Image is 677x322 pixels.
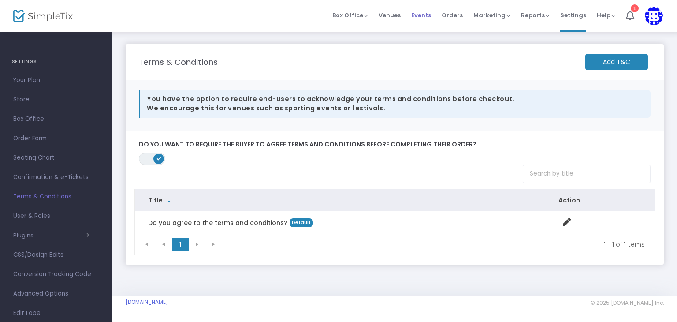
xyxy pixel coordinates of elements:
[545,189,655,211] th: Action
[13,288,99,300] span: Advanced Options
[139,90,651,118] div: You have the option to require end-users to acknowledge your terms and conditions before checkout...
[157,156,161,161] span: ON
[13,75,99,86] span: Your Plan
[560,4,586,26] span: Settings
[585,54,648,70] m-button: Add T&C
[148,218,532,227] div: Do you agree to the terms and conditions?
[166,197,173,204] span: Sortable
[379,4,401,26] span: Venues
[442,4,463,26] span: Orders
[13,113,99,125] span: Box Office
[148,218,287,227] a: Do you agree to the terms and conditions?
[591,300,664,307] span: © 2025 [DOMAIN_NAME] Inc.
[148,196,163,205] span: Title
[13,307,99,319] span: Edit Label
[523,165,651,183] input: Search by title
[473,11,510,19] span: Marketing
[12,53,100,71] h4: SETTINGS
[13,133,99,144] span: Order Form
[597,11,615,19] span: Help
[13,172,99,183] span: Confirmation & e-Tickets
[13,269,99,280] span: Conversion Tracking Code
[126,299,168,306] a: [DOMAIN_NAME]
[13,191,99,202] span: Terms & Conditions
[139,56,218,68] m-panel-title: Terms & Conditions
[139,141,651,149] label: Do you want to require the buyer to agree terms and conditions before completing their order?
[13,249,99,261] span: CSS/Design Edits
[631,4,639,12] div: 1
[13,232,89,239] button: Plugins
[411,4,431,26] span: Events
[13,94,99,105] span: Store
[135,189,655,234] div: Data table
[13,210,99,222] span: User & Roles
[172,238,189,251] span: Page 1
[13,152,99,164] span: Seating Chart
[228,240,645,249] kendo-pager-info: 1 - 1 of 1 items
[521,11,550,19] span: Reports
[290,218,313,227] span: Default
[332,11,368,19] span: Box Office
